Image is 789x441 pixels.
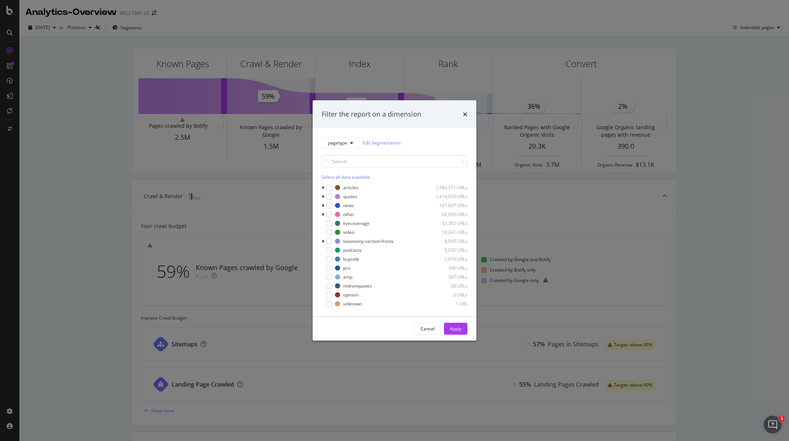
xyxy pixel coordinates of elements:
div: podcasts [343,247,362,253]
div: news [343,202,354,209]
div: 5,635 URLs [431,247,467,253]
button: pagetype [322,137,360,149]
div: Apply [450,326,461,332]
div: pro [343,265,350,271]
div: 2,079 URLs [431,256,467,262]
a: Edit Segmentation [362,139,400,147]
div: 1,414,053 URLs [431,193,467,200]
div: taxonomy-section-fronts [343,238,394,244]
span: 1 [779,416,785,422]
div: 1 URL [431,301,467,307]
div: mdnonquotes [343,283,372,289]
div: video [343,229,354,235]
div: 1,584,371 URLs [431,184,467,191]
div: livecoverage [343,220,370,226]
button: Apply [444,323,467,334]
div: 8,595 URLs [431,238,467,244]
div: buyside [343,256,359,262]
span: pagetype [328,140,347,146]
div: Cancel [421,326,435,332]
div: articles [343,184,358,191]
div: 14,241 URLs [431,229,467,235]
div: Filter the report on a dimension [322,110,421,119]
div: 396 URLs [431,265,467,271]
div: 107,607 URLs [431,202,467,209]
div: amp [343,274,352,280]
div: opinion [343,292,358,298]
div: 28 URLs [431,283,467,289]
div: 307 URLs [431,274,467,280]
div: quotes [343,193,357,200]
div: Select all data available [322,174,467,180]
div: 33,392 URLs [431,220,467,226]
button: Cancel [414,323,441,334]
div: unknown [343,301,362,307]
input: Search [322,155,467,168]
div: 2 URLs [431,292,467,298]
iframe: Intercom live chat [764,416,782,434]
div: times [463,110,467,119]
div: modal [313,101,476,341]
div: other [343,211,354,218]
div: 92,593 URLs [431,211,467,218]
